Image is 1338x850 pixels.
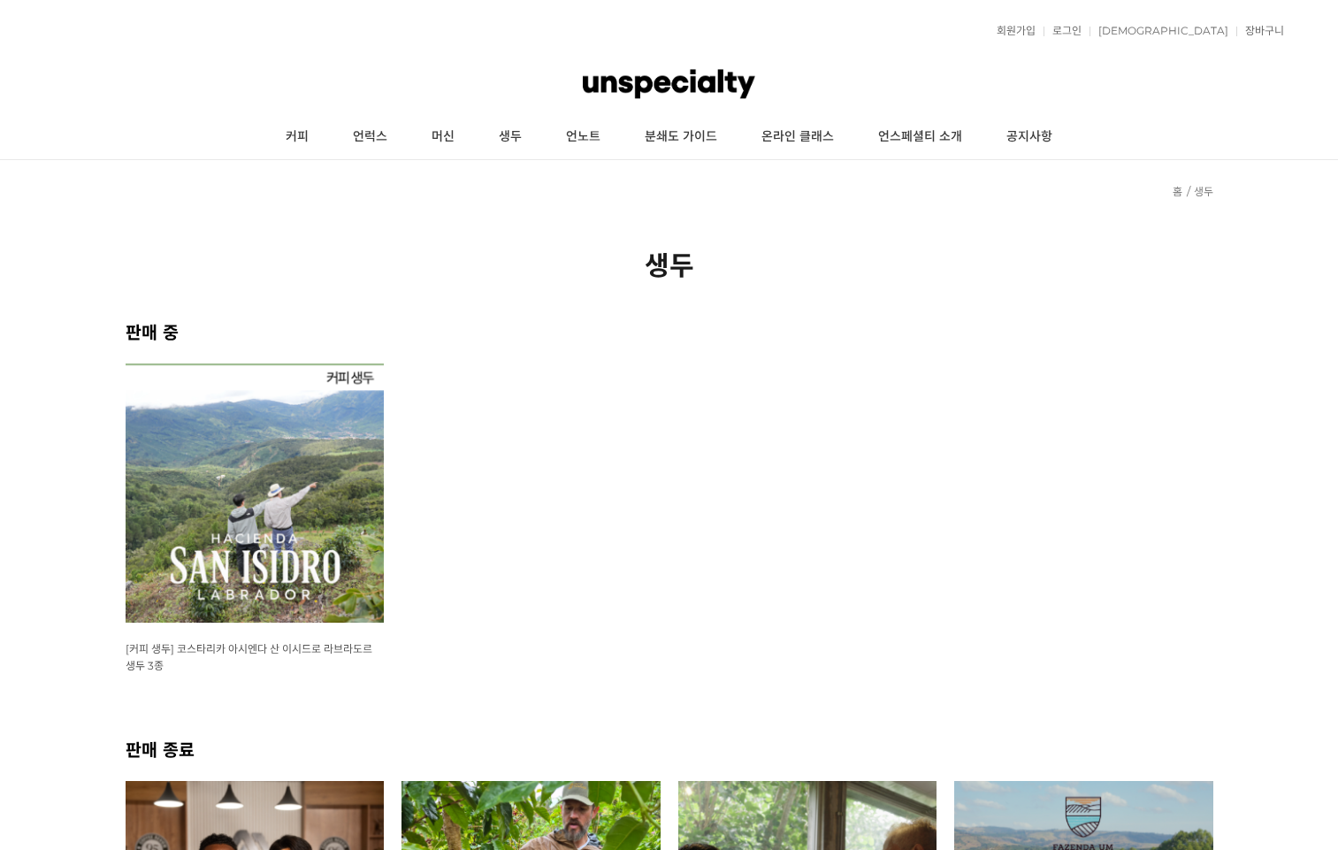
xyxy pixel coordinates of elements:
a: 홈 [1173,185,1182,198]
a: 로그인 [1044,26,1082,36]
a: 분쇄도 가이드 [623,115,739,159]
img: 언스페셜티 몰 [583,57,754,111]
a: 커피 [264,115,331,159]
a: 머신 [409,115,477,159]
a: 공지사항 [984,115,1074,159]
a: 언노트 [544,115,623,159]
a: 온라인 클래스 [739,115,856,159]
a: 생두 [1194,185,1213,198]
a: 언스페셜티 소개 [856,115,984,159]
h2: 판매 종료 [126,736,1213,762]
h2: 생두 [126,244,1213,283]
a: 언럭스 [331,115,409,159]
h2: 판매 중 [126,318,1213,344]
a: 회원가입 [988,26,1036,36]
a: 장바구니 [1236,26,1284,36]
a: [DEMOGRAPHIC_DATA] [1090,26,1228,36]
a: 생두 [477,115,544,159]
span: [커피 생두] 코스타리카 아시엔다 산 이시드로 라브라도르 생두 3종 [126,642,372,672]
img: 코스타리카 아시엔다 산 이시드로 라브라도르 [126,364,385,623]
a: [커피 생두] 코스타리카 아시엔다 산 이시드로 라브라도르 생두 3종 [126,641,372,672]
